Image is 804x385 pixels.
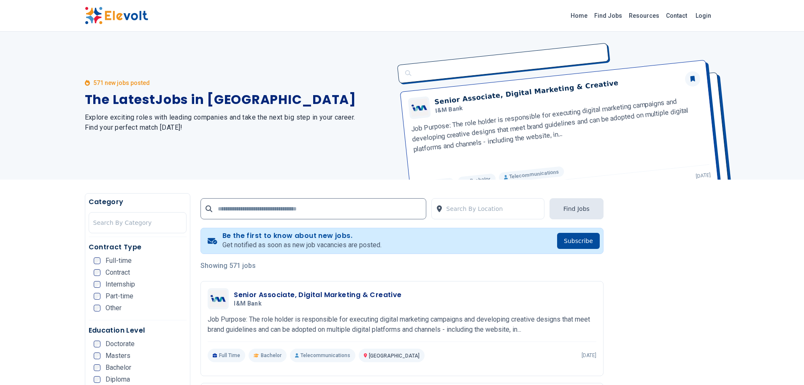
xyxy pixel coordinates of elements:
[85,92,392,107] h1: The Latest Jobs in [GEOGRAPHIC_DATA]
[106,352,130,359] span: Masters
[200,261,604,271] p: Showing 571 jobs
[94,376,100,383] input: Diploma
[557,233,600,249] button: Subscribe
[234,290,401,300] h3: Senior Associate, Digital Marketing & Creative
[663,9,690,22] a: Contact
[89,197,187,207] h5: Category
[582,352,596,359] p: [DATE]
[93,79,150,87] p: 571 new jobs posted
[106,257,132,264] span: Full-time
[106,305,122,311] span: Other
[208,314,596,335] p: Job Purpose: The role holder is responsible for executing digital marketing campaigns and develop...
[94,352,100,359] input: Masters
[94,257,100,264] input: Full-time
[261,352,282,359] span: Bachelor
[369,353,420,359] span: [GEOGRAPHIC_DATA]
[106,293,133,300] span: Part-time
[550,198,604,219] button: Find Jobs
[85,112,392,133] h2: Explore exciting roles with leading companies and take the next big step in your career. Find you...
[94,281,100,288] input: Internship
[94,293,100,300] input: Part-time
[85,7,148,25] img: Elevolt
[591,9,625,22] a: Find Jobs
[210,290,227,307] img: I&M Bank
[290,349,355,362] p: Telecommunications
[94,341,100,347] input: Doctorate
[222,232,382,240] h4: Be the first to know about new jobs.
[106,376,130,383] span: Diploma
[94,364,100,371] input: Bachelor
[106,341,135,347] span: Doctorate
[222,240,382,250] p: Get notified as soon as new job vacancies are posted.
[106,281,135,288] span: Internship
[106,364,131,371] span: Bachelor
[625,9,663,22] a: Resources
[94,269,100,276] input: Contract
[567,9,591,22] a: Home
[106,269,130,276] span: Contract
[94,305,100,311] input: Other
[690,7,716,24] a: Login
[234,300,262,308] span: I&M Bank
[89,325,187,336] h5: Education Level
[208,288,596,362] a: I&M BankSenior Associate, Digital Marketing & CreativeI&M BankJob Purpose: The role holder is res...
[89,242,187,252] h5: Contract Type
[208,349,245,362] p: Full Time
